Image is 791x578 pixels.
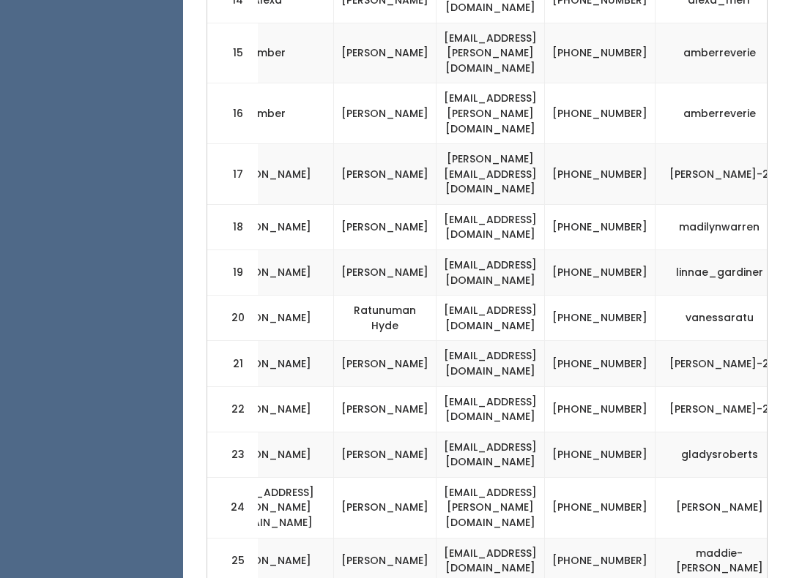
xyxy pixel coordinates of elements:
td: [PHONE_NUMBER] [545,432,656,477]
td: [PHONE_NUMBER] [545,296,656,341]
td: [PHONE_NUMBER] [545,23,656,83]
td: [PHONE_NUMBER] [545,250,656,296]
td: [EMAIL_ADDRESS][DOMAIN_NAME] [437,341,545,386]
td: [PHONE_NUMBER] [545,83,656,144]
td: [EMAIL_ADDRESS][DOMAIN_NAME] [437,296,545,341]
td: 22 [207,386,259,432]
td: [EMAIL_ADDRESS][DOMAIN_NAME] [437,250,545,296]
td: [PERSON_NAME] [334,83,437,144]
td: Amber [201,23,334,83]
td: 19 [207,250,259,296]
td: 24 [207,477,259,538]
td: [PERSON_NAME] [201,296,334,341]
td: [PHONE_NUMBER] [545,477,656,538]
td: [EMAIL_ADDRESS][PERSON_NAME][DOMAIN_NAME] [437,23,545,83]
td: 23 [207,432,259,477]
td: Amber [201,83,334,144]
td: 21 [207,341,259,386]
td: [PERSON_NAME] [201,386,334,432]
td: [PERSON_NAME] [334,341,437,386]
td: 16 [207,83,259,144]
td: [PERSON_NAME] [334,23,437,83]
td: [PERSON_NAME] [201,250,334,296]
td: [PHONE_NUMBER] [545,204,656,249]
td: 20 [207,296,259,341]
td: 15 [207,23,259,83]
td: [PERSON_NAME] [201,204,334,249]
td: [PERSON_NAME] [334,432,437,477]
td: [PERSON_NAME] [334,204,437,249]
td: 18 [207,204,259,249]
td: [EMAIL_ADDRESS][PERSON_NAME][DOMAIN_NAME] [437,477,545,538]
td: [EMAIL_ADDRESS][DOMAIN_NAME] [437,432,545,477]
td: [EMAIL_ADDRESS][DOMAIN_NAME] [437,386,545,432]
td: [PERSON_NAME] [334,144,437,205]
td: [PERSON_NAME] [334,386,437,432]
td: [EMAIL_ADDRESS][PERSON_NAME][DOMAIN_NAME] [201,477,334,538]
td: [PERSON_NAME] [334,477,437,538]
td: [PHONE_NUMBER] [545,341,656,386]
td: 17 [207,144,259,205]
td: [EMAIL_ADDRESS][PERSON_NAME][DOMAIN_NAME] [437,83,545,144]
td: [PERSON_NAME] [201,341,334,386]
td: Ratunuman Hyde [334,296,437,341]
td: [PHONE_NUMBER] [545,386,656,432]
td: [PHONE_NUMBER] [545,144,656,205]
td: [PERSON_NAME] [334,250,437,296]
td: [PERSON_NAME] [201,432,334,477]
td: [EMAIL_ADDRESS][DOMAIN_NAME] [437,204,545,249]
td: [PERSON_NAME][EMAIL_ADDRESS][DOMAIN_NAME] [437,144,545,205]
td: [PERSON_NAME] [201,144,334,205]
